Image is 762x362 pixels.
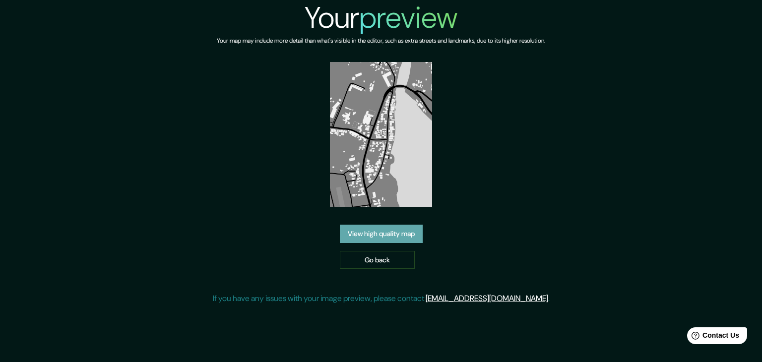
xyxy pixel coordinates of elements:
p: If you have any issues with your image preview, please contact . [213,293,550,304]
iframe: Help widget launcher [674,323,751,351]
a: [EMAIL_ADDRESS][DOMAIN_NAME] [426,293,548,303]
img: created-map-preview [330,62,433,207]
a: View high quality map [340,225,423,243]
h6: Your map may include more detail than what's visible in the editor, such as extra streets and lan... [217,36,545,46]
a: Go back [340,251,415,269]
